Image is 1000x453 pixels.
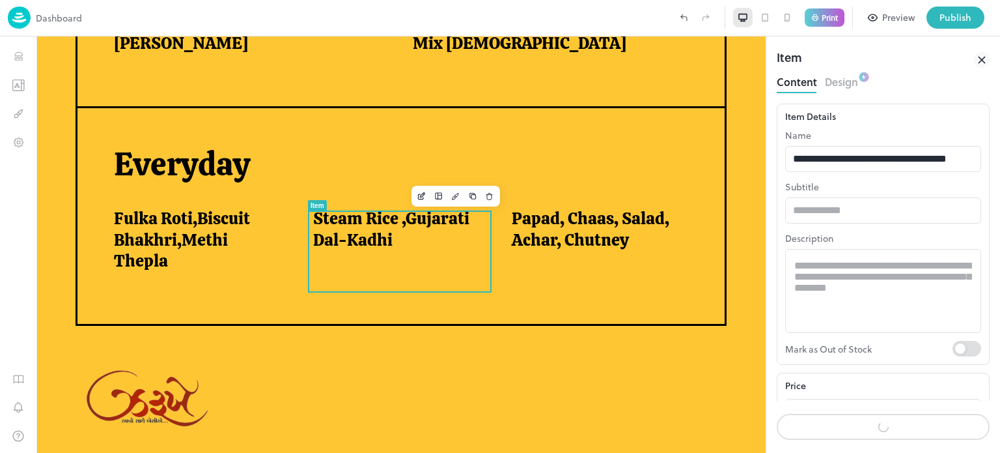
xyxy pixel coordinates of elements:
[274,166,288,173] div: Item
[475,171,643,214] span: Papad, Chaas, Salad, Achar, Chutney
[445,151,462,168] button: Delete
[695,7,717,29] label: Redo (Ctrl + Y)
[39,321,186,407] img: 17176603790935aougypbbjw.PNG%3Ft%3D1717660372586
[785,341,952,357] p: Mark as Out of Stock
[822,14,838,22] p: Print
[77,108,659,148] p: Everyday
[277,171,444,214] span: Steam Rice ,Gujarati Dal-Kadhi
[777,72,817,89] button: Content
[8,7,31,29] img: logo-86c26b7e.jpg
[861,7,923,29] button: Preview
[394,151,411,168] button: Layout
[939,10,971,25] div: Publish
[377,151,394,168] button: Edit
[777,48,802,72] div: Item
[77,171,245,235] span: Fulka Roti,Biscuit Bhakhri,Methi Thepla
[785,110,981,123] div: Item Details
[36,11,82,25] p: Dashboard
[411,151,428,168] button: Design
[882,10,915,25] div: Preview
[785,231,981,245] p: Description
[785,128,981,142] p: Name
[825,72,858,89] button: Design
[428,151,445,168] button: Duplicate
[785,180,981,194] p: Subtitle
[785,379,806,392] p: Price
[926,7,984,29] button: Publish
[673,7,695,29] label: Undo (Ctrl + Z)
